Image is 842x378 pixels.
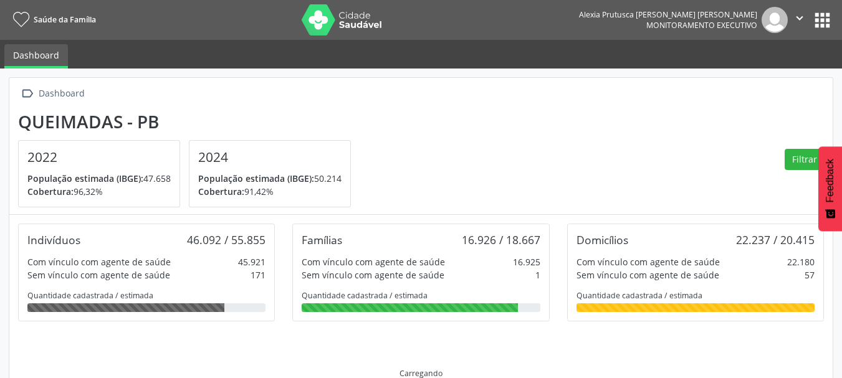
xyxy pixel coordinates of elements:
[36,85,87,103] div: Dashboard
[4,44,68,69] a: Dashboard
[27,186,74,197] span: Cobertura:
[302,255,445,268] div: Com vínculo com agente de saúde
[785,149,824,170] button: Filtrar
[198,172,314,184] span: População estimada (IBGE):
[198,149,342,165] h4: 2024
[736,233,815,247] div: 22.237 / 20.415
[825,159,836,202] span: Feedback
[576,255,720,268] div: Com vínculo com agente de saúde
[302,290,540,301] div: Quantidade cadastrada / estimada
[198,185,342,198] p: 91,42%
[762,7,788,33] img: img
[576,290,815,301] div: Quantidade cadastrada / estimada
[302,233,342,247] div: Famílias
[805,268,815,281] div: 57
[27,185,171,198] p: 96,32%
[27,255,171,268] div: Com vínculo com agente de saúde
[198,186,244,197] span: Cobertura:
[646,20,757,31] span: Monitoramento Executivo
[302,268,444,281] div: Sem vínculo com agente de saúde
[18,111,360,132] div: Queimadas - PB
[576,268,719,281] div: Sem vínculo com agente de saúde
[198,172,342,185] p: 50.214
[9,9,96,30] a: Saúde da Família
[27,268,170,281] div: Sem vínculo com agente de saúde
[238,255,266,268] div: 45.921
[27,172,143,184] span: População estimada (IBGE):
[513,255,540,268] div: 16.925
[811,9,833,31] button: apps
[579,9,757,20] div: Alexia Prutusca [PERSON_NAME] [PERSON_NAME]
[793,11,806,25] i: 
[34,14,96,25] span: Saúde da Família
[187,233,266,247] div: 46.092 / 55.855
[27,172,171,185] p: 47.658
[787,255,815,268] div: 22.180
[251,268,266,281] div: 171
[788,7,811,33] button: 
[18,85,87,103] a:  Dashboard
[462,233,540,247] div: 16.926 / 18.667
[27,233,80,247] div: Indivíduos
[27,290,266,301] div: Quantidade cadastrada / estimada
[27,149,171,165] h4: 2022
[535,268,540,281] div: 1
[576,233,628,247] div: Domicílios
[818,146,842,231] button: Feedback - Mostrar pesquisa
[18,85,36,103] i: 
